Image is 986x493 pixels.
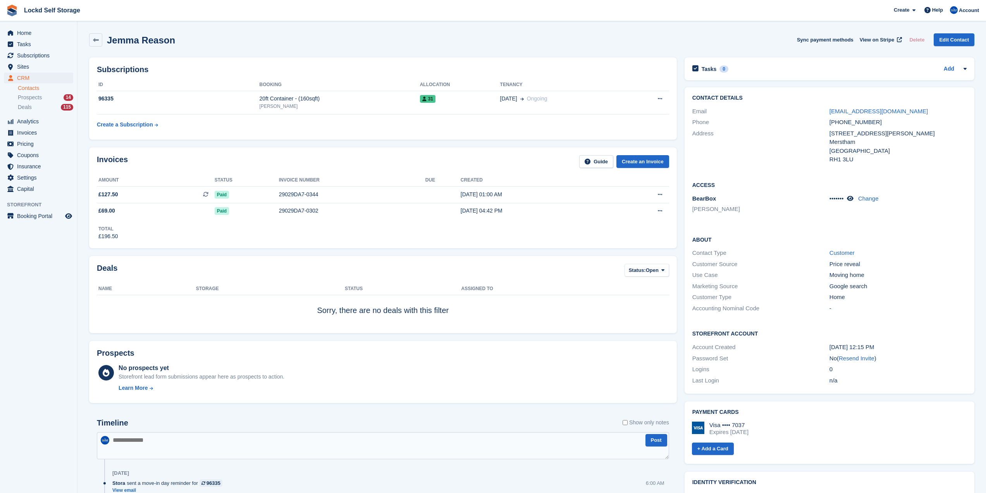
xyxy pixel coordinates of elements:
span: Create [894,6,909,14]
span: Paid [215,207,229,215]
div: Price reveal [829,260,967,269]
div: Expires [DATE] [709,429,749,436]
a: menu [4,50,73,61]
div: 96335 [206,479,220,487]
span: 31 [420,95,435,103]
span: BearBox [692,195,716,202]
h2: Access [692,181,967,189]
a: Guide [579,155,613,168]
a: [EMAIL_ADDRESS][DOMAIN_NAME] [829,108,928,114]
a: menu [4,211,73,221]
div: [DATE] 12:15 PM [829,343,967,352]
div: Storefront lead form submissions appear here as prospects to action. [119,373,284,381]
div: Address [692,129,829,164]
div: Total [98,225,118,232]
h2: Invoices [97,155,128,168]
span: CRM [17,73,64,83]
th: Status [215,174,279,187]
div: n/a [829,376,967,385]
a: menu [4,138,73,149]
div: Merstham [829,138,967,147]
input: Show only notes [623,419,628,427]
img: Jonny Bleach [950,6,958,14]
span: Settings [17,172,64,183]
span: Storefront [7,201,77,209]
span: ( ) [837,355,876,362]
button: Status: Open [625,264,669,277]
a: Preview store [64,211,73,221]
div: No [829,354,967,363]
h2: Subscriptions [97,65,669,74]
div: Learn More [119,384,148,392]
li: [PERSON_NAME] [692,205,829,214]
div: Password Set [692,354,829,363]
span: View on Stripe [860,36,894,44]
div: [DATE] [112,470,129,476]
th: ID [97,79,260,91]
th: Allocation [420,79,500,91]
a: Customer [829,249,855,256]
h2: Payment cards [692,409,967,415]
a: menu [4,127,73,138]
h2: Tasks [702,66,717,73]
span: Ongoing [527,95,547,102]
h2: Timeline [97,419,128,427]
a: Lockd Self Storage [21,4,83,17]
div: 14 [64,94,73,101]
span: Analytics [17,116,64,127]
span: Account [959,7,979,14]
h2: Jemma Reason [107,35,175,45]
span: Pricing [17,138,64,149]
a: View on Stripe [857,33,903,46]
div: Customer Type [692,293,829,302]
span: Status: [629,266,646,274]
th: Name [97,283,196,295]
th: Tenancy [500,79,626,91]
span: Sites [17,61,64,72]
img: Visa Logo [692,422,704,434]
span: Capital [17,183,64,194]
a: menu [4,116,73,127]
div: Last Login [692,376,829,385]
div: Email [692,107,829,116]
div: Contact Type [692,249,829,258]
span: Booking Portal [17,211,64,221]
a: menu [4,73,73,83]
div: 29029DA7-0344 [279,190,425,199]
a: menu [4,150,73,161]
a: Contacts [18,85,73,92]
span: ••••••• [829,195,844,202]
h2: Storefront Account [692,329,967,337]
div: 6:00 AM [646,479,664,487]
img: Jonny Bleach [101,436,109,445]
div: Logins [692,365,829,374]
div: [DATE] 04:42 PM [461,207,611,215]
div: Create a Subscription [97,121,153,129]
a: Learn More [119,384,284,392]
div: Customer Source [692,260,829,269]
th: Created [461,174,611,187]
a: Edit Contact [934,33,974,46]
th: Amount [97,174,215,187]
div: 96335 [97,95,260,103]
div: 20ft Container - (160sqft) [260,95,420,103]
span: Stora [112,479,125,487]
span: Paid [215,191,229,199]
span: Home [17,28,64,38]
span: Help [932,6,943,14]
span: Deals [18,104,32,111]
div: [DATE] 01:00 AM [461,190,611,199]
a: menu [4,172,73,183]
th: Status [345,283,461,295]
span: £69.00 [98,207,115,215]
div: Use Case [692,271,829,280]
span: Open [646,266,659,274]
div: £196.50 [98,232,118,240]
button: Sync payment methods [797,33,854,46]
a: menu [4,39,73,50]
label: Show only notes [623,419,669,427]
h2: Identity verification [692,479,967,486]
a: menu [4,183,73,194]
span: Invoices [17,127,64,138]
span: £127.50 [98,190,118,199]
